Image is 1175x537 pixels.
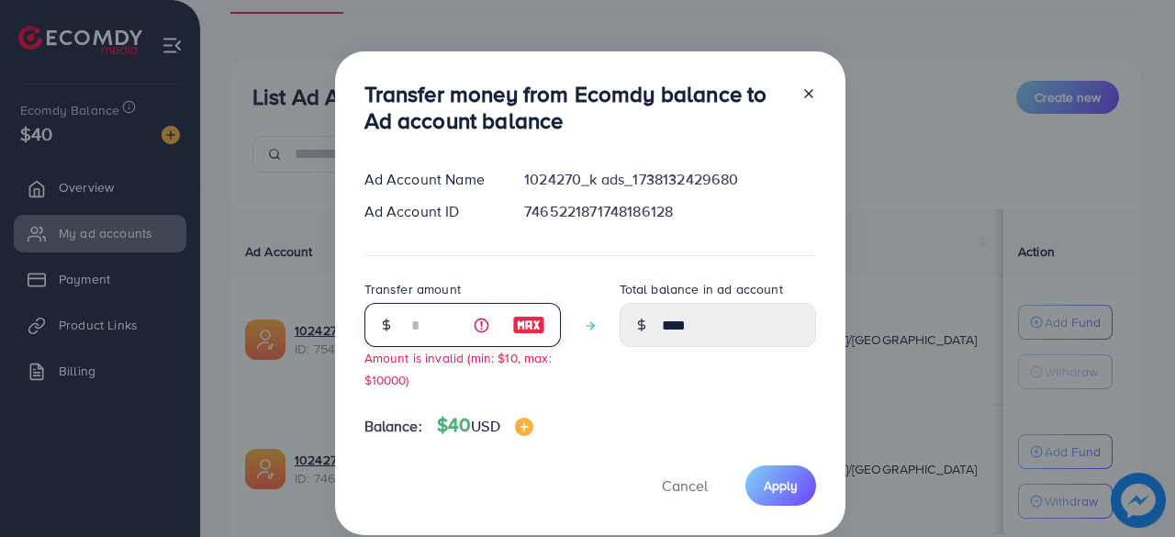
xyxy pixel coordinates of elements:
span: Cancel [662,475,708,496]
div: Ad Account ID [350,201,510,222]
img: image [512,314,545,336]
label: Total balance in ad account [620,280,783,298]
button: Cancel [639,465,731,505]
div: 1024270_k ads_1738132429680 [509,169,830,190]
span: USD [471,416,499,436]
div: 7465221871748186128 [509,201,830,222]
h3: Transfer money from Ecomdy balance to Ad account balance [364,81,787,134]
h4: $40 [437,414,533,437]
span: Balance: [364,416,422,437]
img: image [515,418,533,436]
div: Ad Account Name [350,169,510,190]
small: Amount is invalid (min: $10, max: $10000) [364,349,552,387]
label: Transfer amount [364,280,461,298]
span: Apply [764,476,798,495]
button: Apply [745,465,816,505]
